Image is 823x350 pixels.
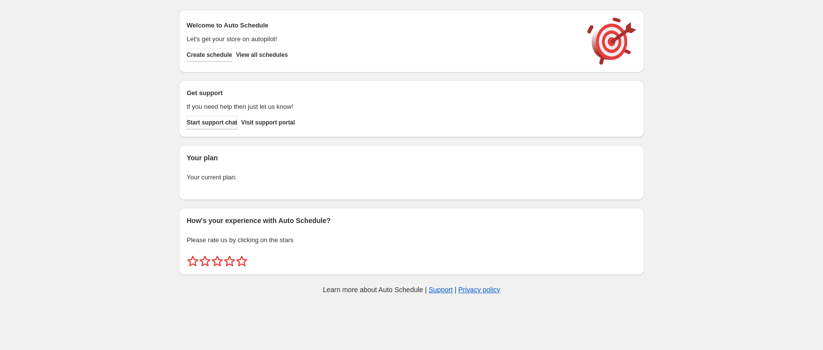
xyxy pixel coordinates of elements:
[236,51,288,59] span: View all schedules
[236,48,288,62] button: View all schedules
[187,102,578,112] p: If you need help then just let us know!
[187,153,636,163] h2: Your plan
[187,48,232,62] button: Create schedule
[187,119,237,126] span: Start support chat
[187,21,578,30] h2: Welcome to Auto Schedule
[187,34,578,44] p: Let's get your store on autopilot!
[187,116,237,129] a: Start support chat
[459,286,501,294] a: Privacy policy
[323,285,500,295] p: Learn more about Auto Schedule | |
[429,286,453,294] a: Support
[187,88,578,98] h2: Get support
[241,116,295,129] a: Visit support portal
[187,51,232,59] span: Create schedule
[187,173,636,182] p: Your current plan:
[241,119,295,126] span: Visit support portal
[187,216,636,225] h2: How's your experience with Auto Schedule?
[187,235,636,245] p: Please rate us by clicking on the stars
